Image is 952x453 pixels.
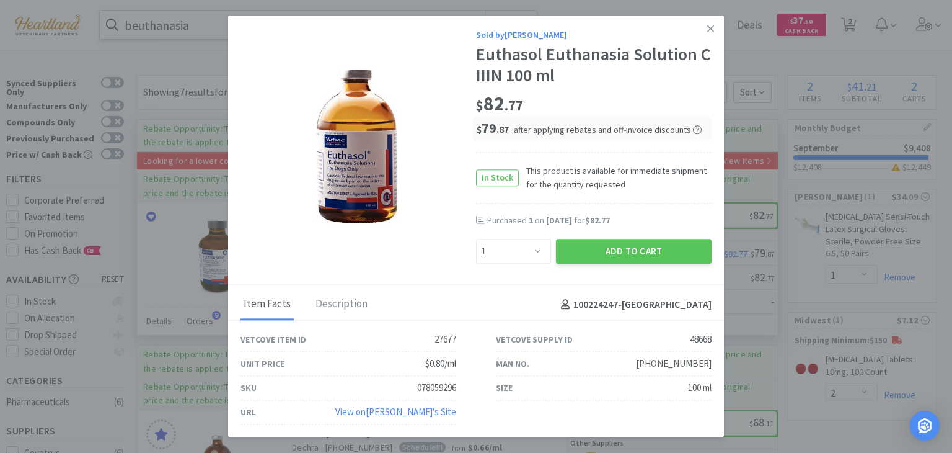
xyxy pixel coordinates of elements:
div: 48668 [690,333,712,348]
div: Open Intercom Messenger [910,411,940,441]
div: Euthasol Euthanasia Solution C IIIN 100 ml [476,45,712,86]
div: Unit Price [240,357,284,370]
a: View on[PERSON_NAME]'s Site [335,406,456,418]
span: $ [477,124,482,136]
span: $82.77 [585,215,610,226]
div: 078059296 [417,381,456,396]
span: after applying rebates and off-invoice discounts [514,125,702,136]
span: In Stock [477,170,518,186]
div: Purchased on for [487,215,712,227]
div: Item Facts [240,289,294,320]
div: Vetcove Item ID [240,333,306,346]
span: 1 [529,215,533,226]
img: 09434ef4f06a4bddb62b721906253a7a_48668.jpeg [278,65,439,226]
span: [DATE] [546,215,572,226]
div: [PHONE_NUMBER] [636,357,712,372]
div: Description [312,289,371,320]
span: $ [476,97,483,114]
div: URL [240,405,256,419]
div: Sold by [PERSON_NAME] [476,28,712,42]
span: This product is available for immediate shipment for the quantity requested [519,164,712,192]
div: Vetcove Supply ID [496,333,573,346]
div: SKU [240,381,257,395]
span: 82 [476,91,523,116]
div: 27677 [434,333,456,348]
span: 79 [477,120,509,137]
button: Add to Cart [556,239,712,264]
div: 100 ml [688,381,712,396]
div: Man No. [496,357,529,370]
span: . 77 [505,97,523,114]
div: Size [496,381,513,395]
h4: 100224247 - [GEOGRAPHIC_DATA] [556,297,712,313]
span: . 87 [496,124,509,136]
div: $0.80/ml [425,357,456,372]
